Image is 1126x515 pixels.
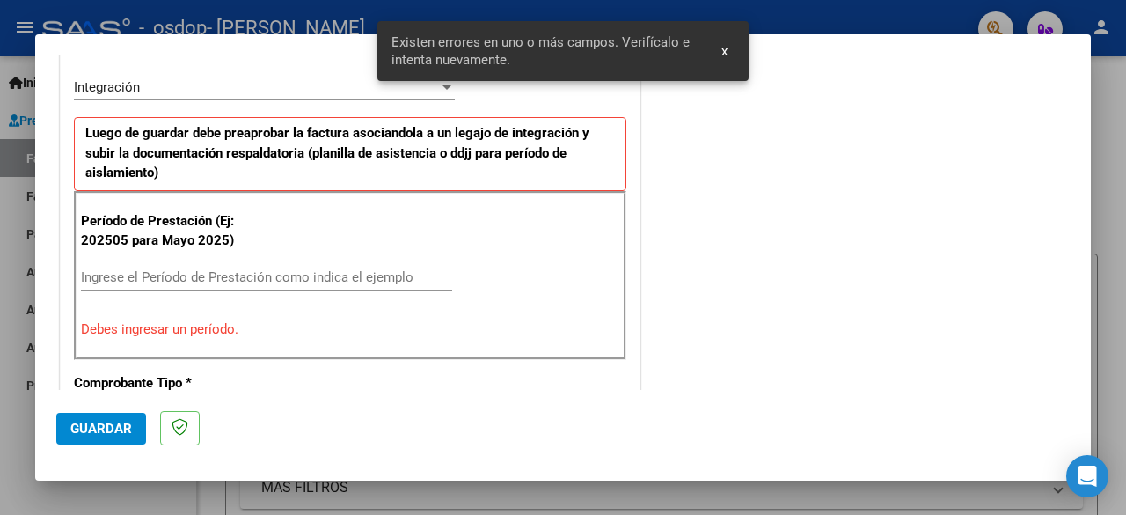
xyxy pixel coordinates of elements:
[721,43,728,59] span: x
[81,211,243,251] p: Período de Prestación (Ej: 202505 para Mayo 2025)
[74,373,239,394] p: Comprobante Tipo *
[56,413,146,445] button: Guardar
[70,421,132,437] span: Guardar
[707,35,742,67] button: x
[81,320,619,340] p: Debes ingresar un período.
[85,125,589,180] strong: Luego de guardar debe preaprobar la factura asociandola a un legajo de integración y subir la doc...
[1066,455,1108,497] div: Open Intercom Messenger
[391,33,700,69] span: Existen errores en uno o más campos. Verifícalo e intenta nuevamente.
[74,79,140,95] span: Integración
